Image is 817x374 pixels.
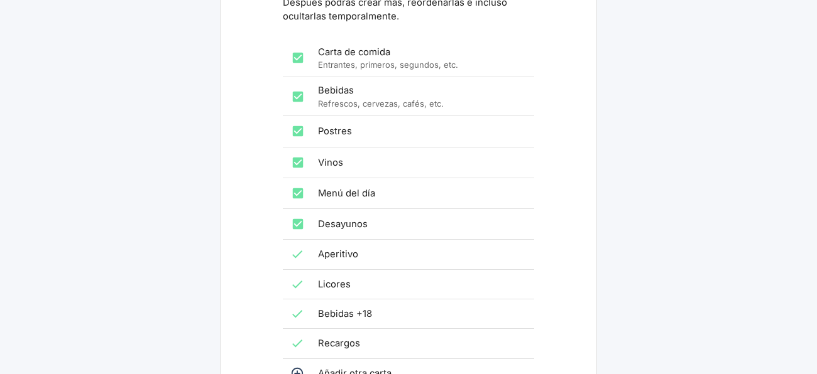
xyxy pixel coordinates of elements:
span: Postres [318,124,524,138]
div: Recargos [283,329,534,358]
span: Bebidas [318,83,524,97]
div: Licores [283,270,534,299]
p: Entrantes, primeros, segundos, etc. [318,59,524,71]
span: Bebidas +18 [318,307,524,321]
span: Desayunos [318,217,524,231]
span: Recargos [318,336,524,350]
span: Menú del día [318,186,524,200]
p: Refrescos, cervezas, cafés, etc. [318,98,524,110]
span: Vinos [318,156,524,169]
span: Licores [318,277,524,291]
span: Aperitivo [318,247,524,261]
span: Carta de comida [318,45,524,59]
div: Aperitivo [283,240,534,269]
div: Bebidas +18 [283,299,534,328]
